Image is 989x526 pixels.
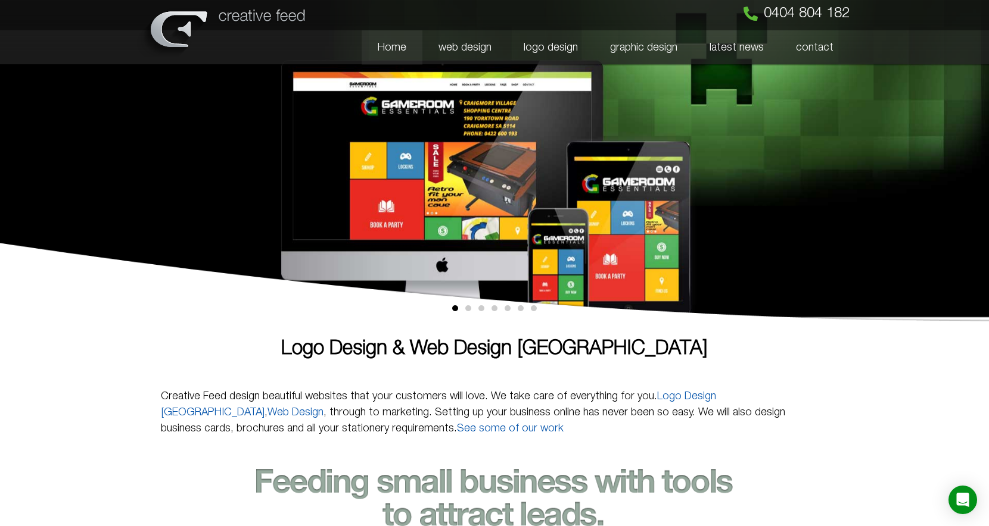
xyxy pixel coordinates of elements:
a: logo design [508,30,594,65]
a: contact [780,30,850,65]
span: Go to slide 7 [531,305,537,311]
a: graphic design [594,30,693,65]
span: 0404 804 182 [764,7,850,21]
a: Web Design [268,408,324,417]
span: Go to slide 6 [518,305,524,311]
a: See some of our work [457,424,564,433]
span: Go to slide 5 [505,305,511,311]
a: Home [362,30,422,65]
a: 0404 804 182 [744,7,850,21]
div: Open Intercom Messenger [948,486,977,514]
span: Go to slide 1 [452,305,458,311]
a: latest news [693,30,780,65]
span: Go to slide 3 [478,305,484,311]
span: Go to slide 4 [492,305,497,311]
h1: Logo Design & Web Design [GEOGRAPHIC_DATA] [161,339,828,359]
a: web design [422,30,508,65]
nav: Menu [316,30,850,65]
a: Logo Design [GEOGRAPHIC_DATA] [161,392,716,417]
p: Creative Feed design beautiful websites that your customers will love. We take care of everything... [161,389,828,437]
span: Go to slide 2 [465,305,471,311]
